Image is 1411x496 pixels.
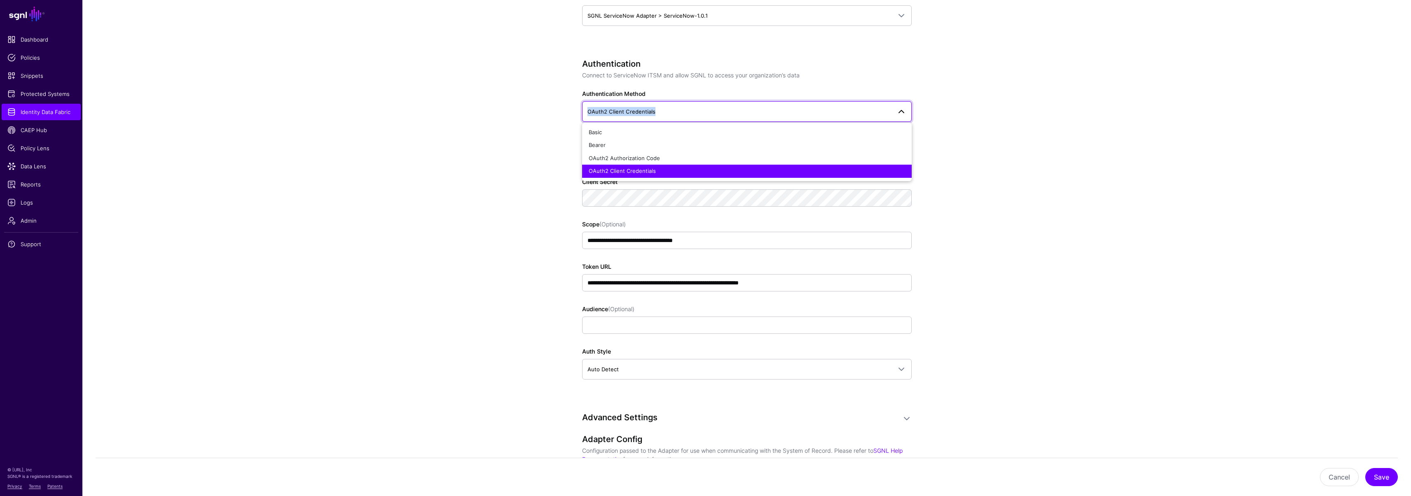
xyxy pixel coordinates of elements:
a: Reports [2,176,81,193]
label: Token URL [582,262,611,271]
a: Privacy [7,484,22,489]
p: Connect to ServiceNow ITSM and allow SGNL to access your organization’s data [582,71,912,79]
button: OAuth2 Client Credentials [582,165,912,178]
a: Dashboard [2,31,81,48]
a: Patents [47,484,63,489]
label: Authentication Method [582,89,646,98]
a: Policies [2,49,81,66]
p: © [URL], Inc [7,466,75,473]
span: Policy Lens [7,144,75,152]
label: Scope [582,220,626,228]
span: (Optional) [608,305,634,312]
span: SGNL ServiceNow Adapter > ServiceNow-1.0.1 [587,12,708,19]
button: Basic [582,126,912,139]
span: Admin [7,217,75,225]
span: Auto Detect [587,366,619,373]
span: OAuth2 Client Credentials [587,108,655,115]
a: Admin [2,212,81,229]
button: Cancel [1320,468,1359,486]
button: OAuth2 Authorization Code [582,152,912,165]
span: Dashboard [7,35,75,44]
button: Bearer [582,139,912,152]
span: Support [7,240,75,248]
button: Save [1365,468,1398,486]
p: SGNL® is a registered trademark [7,473,75,480]
a: Data Lens [2,158,81,175]
span: (Optional) [599,221,626,228]
label: Client Secret [582,177,618,186]
span: Snippets [7,72,75,80]
h3: Authentication [582,59,912,69]
a: Terms [29,484,41,489]
a: Identity Data Fabric [2,104,81,120]
label: Audience [582,305,634,313]
a: Policy Lens [2,140,81,156]
p: Configuration passed to the Adapter for use when communicating with the System of Record. Please ... [582,446,912,463]
span: OAuth2 Client Credentials [589,168,656,174]
a: CAEP Hub [2,122,81,138]
span: Logs [7,198,75,207]
span: Protected Systems [7,90,75,98]
a: Protected Systems [2,86,81,102]
span: CAEP Hub [7,126,75,134]
span: Reports [7,180,75,189]
span: Identity Data Fabric [7,108,75,116]
a: Snippets [2,68,81,84]
span: Basic [589,129,602,135]
h3: Adapter Config [582,434,912,444]
h3: Advanced Settings [582,412,895,422]
span: Policies [7,54,75,62]
label: Auth Style [582,347,611,356]
span: Bearer [589,142,606,148]
span: Data Lens [7,162,75,170]
span: OAuth2 Authorization Code [589,155,660,161]
a: Logs [2,194,81,211]
a: SGNL [5,5,77,23]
